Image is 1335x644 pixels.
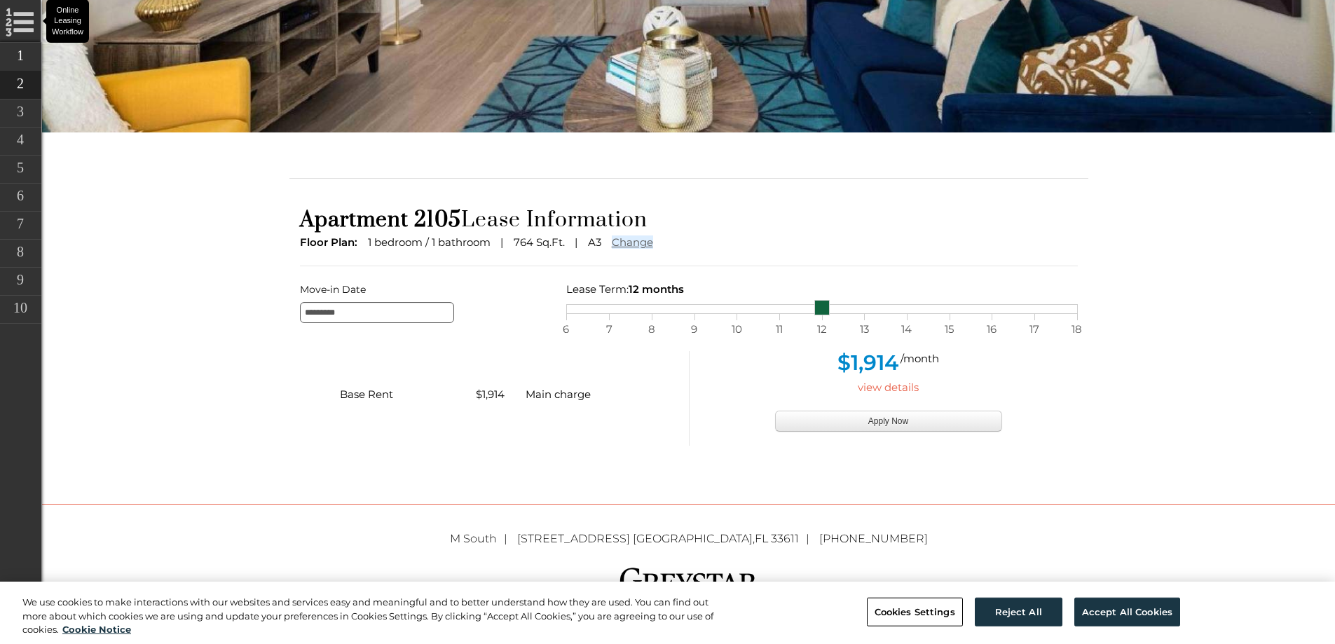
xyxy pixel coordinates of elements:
[515,385,648,404] div: Main charge
[300,207,461,233] span: Apartment 2105
[1027,320,1041,338] span: 17
[536,235,565,249] span: Sq.Ft.
[1070,320,1084,338] span: 18
[629,282,684,296] span: 12 months
[62,624,131,635] a: More information about your privacy
[815,320,829,338] span: 12
[559,320,573,338] span: 6
[771,532,799,545] span: 33611
[730,320,744,338] span: 10
[900,320,914,338] span: 14
[612,235,653,249] a: Change
[514,235,533,249] span: 764
[22,596,734,637] div: We use cookies to make interactions with our websites and services easy and meaningful and to bet...
[943,320,957,338] span: 15
[300,207,1078,233] h1: Lease Information
[633,532,753,545] span: [GEOGRAPHIC_DATA]
[329,385,463,404] div: Base Rent
[517,532,816,545] span: ,
[775,411,1002,432] button: Apply Now
[901,352,939,365] span: /month
[837,350,898,376] span: $1,914
[300,280,545,299] label: Move-in Date
[450,532,816,545] a: M South [STREET_ADDRESS] [GEOGRAPHIC_DATA],FL 33611
[450,532,514,545] span: M South
[566,280,1078,299] div: Lease Term:
[619,566,759,596] img: Greystar logo and Greystar website
[857,320,871,338] span: 13
[985,320,999,338] span: 16
[517,532,630,545] span: [STREET_ADDRESS]
[975,597,1062,626] button: Reject All
[772,320,786,338] span: 11
[602,320,616,338] span: 7
[588,235,601,249] span: A3
[858,381,919,394] a: view details
[645,320,659,338] span: 8
[368,235,491,249] span: 1 bedroom / 1 bathroom
[1074,597,1180,626] button: Accept All Cookies
[300,302,454,323] input: Move-in Date edit selected 8/25/2025
[755,532,768,545] span: FL
[867,597,963,626] button: Cookies Settings
[476,388,505,401] span: $1,914
[819,532,928,545] a: [PHONE_NUMBER]
[687,320,701,338] span: 9
[300,235,357,249] span: Floor Plan:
